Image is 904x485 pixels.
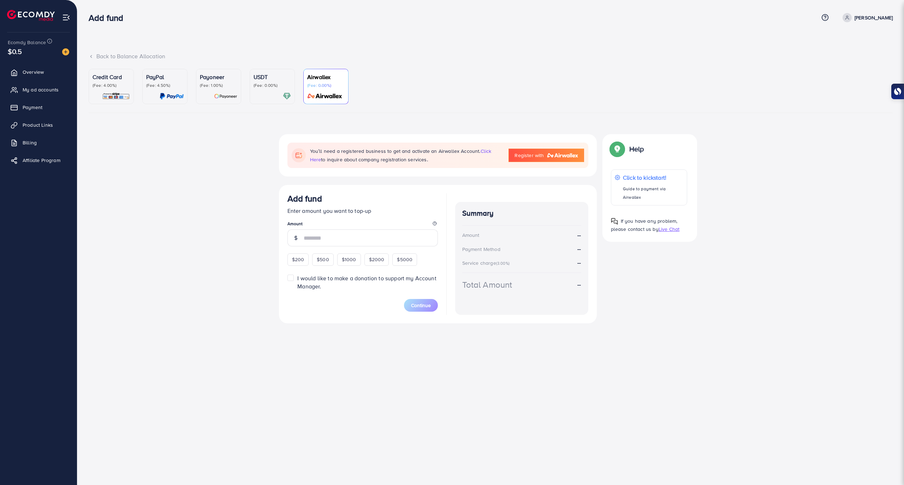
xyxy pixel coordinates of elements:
a: [PERSON_NAME] [840,13,893,22]
img: logo [7,10,55,21]
span: $1000 [342,256,356,263]
div: Service charge [462,259,512,267]
img: Popup guide [611,218,618,225]
img: card [283,92,291,100]
span: Overview [23,68,44,76]
img: card [305,92,345,100]
span: Continue [411,302,431,309]
small: (3.00%) [496,261,510,266]
p: Click to kickstart! [623,173,683,182]
strong: -- [577,231,581,239]
h4: Summary [462,209,581,218]
a: Overview [5,65,72,79]
p: Help [629,145,644,153]
span: Register with [515,152,544,159]
h3: Add fund [89,13,129,23]
p: (Fee: 0.00%) [307,83,345,88]
span: $0.5 [8,46,22,56]
span: Payment [23,104,42,111]
h3: Add fund [287,193,322,204]
span: If you have any problem, please contact us by [611,217,678,233]
p: Airwallex [307,73,345,81]
span: My ad accounts [23,86,59,93]
span: $500 [317,256,329,263]
a: My ad accounts [5,83,72,97]
a: Payment [5,100,72,114]
span: Product Links [23,121,53,128]
p: Enter amount you want to top-up [287,206,438,215]
a: Billing [5,136,72,150]
span: $200 [292,256,304,263]
img: card [214,92,237,100]
p: PayPal [146,73,184,81]
div: Amount [462,232,480,239]
strong: -- [577,259,581,267]
button: Continue [404,299,438,312]
p: [PERSON_NAME] [855,13,893,22]
div: Back to Balance Allocation [89,52,893,60]
div: Payment Method [462,246,500,253]
a: Register with [509,149,584,162]
span: Billing [23,139,37,146]
img: image [62,48,69,55]
p: (Fee: 0.00%) [254,83,291,88]
div: Total Amount [462,279,512,291]
p: (Fee: 1.00%) [200,83,237,88]
p: USDT [254,73,291,81]
span: $2000 [369,256,385,263]
p: (Fee: 4.00%) [93,83,130,88]
img: menu [62,13,70,22]
strong: -- [577,245,581,253]
iframe: Chat [874,453,899,480]
span: Ecomdy Balance [8,39,46,46]
img: logo-airwallex [547,153,578,157]
a: Product Links [5,118,72,132]
strong: -- [577,281,581,289]
img: flag [292,148,306,162]
p: (Fee: 4.50%) [146,83,184,88]
img: card [102,92,130,100]
legend: Amount [287,221,438,229]
p: Credit Card [93,73,130,81]
a: Affiliate Program [5,153,72,167]
span: Live Chat [659,226,679,233]
span: I would like to make a donation to support my Account Manager. [297,274,436,290]
p: Payoneer [200,73,237,81]
span: $5000 [397,256,412,263]
p: You’ll need a registered business to get and activate an Airwallex Account. to inquire about comp... [310,147,502,164]
img: Popup guide [611,143,624,155]
p: Guide to payment via Airwallex [623,185,683,202]
span: Affiliate Program [23,157,60,164]
img: card [160,92,184,100]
